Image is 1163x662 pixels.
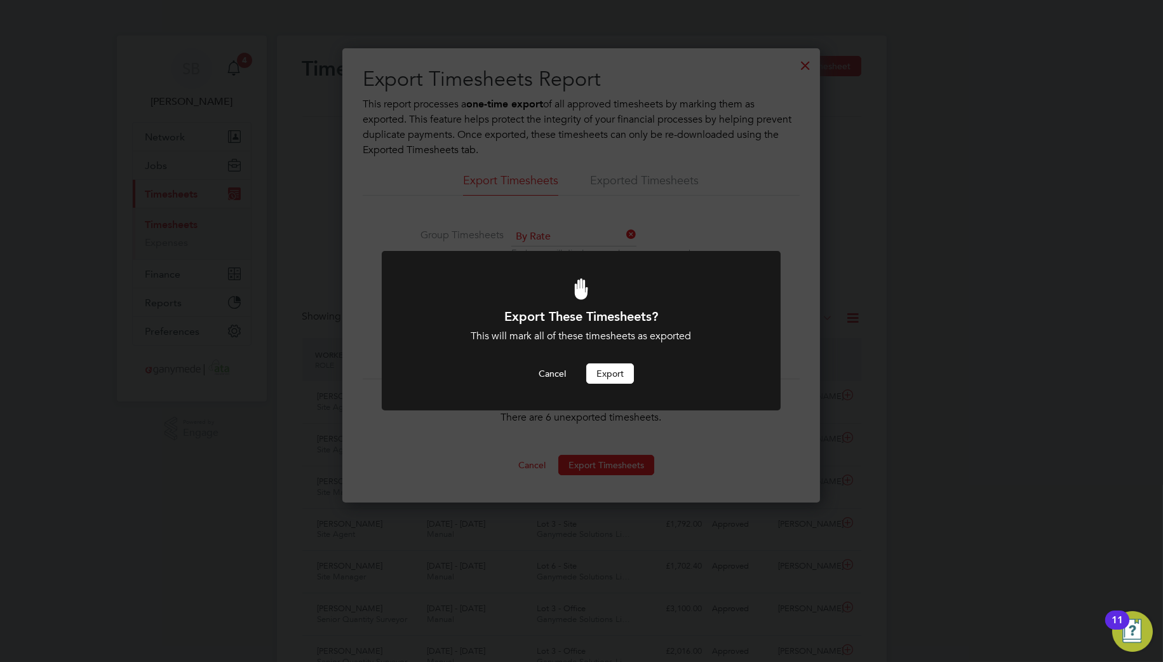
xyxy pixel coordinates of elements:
div: 11 [1112,620,1123,637]
h1: Export These Timesheets? [416,308,746,325]
button: Cancel [528,363,576,384]
button: Export [586,363,634,384]
div: This will mark all of these timesheets as exported [416,330,746,343]
button: Open Resource Center, 11 new notifications [1112,611,1153,652]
